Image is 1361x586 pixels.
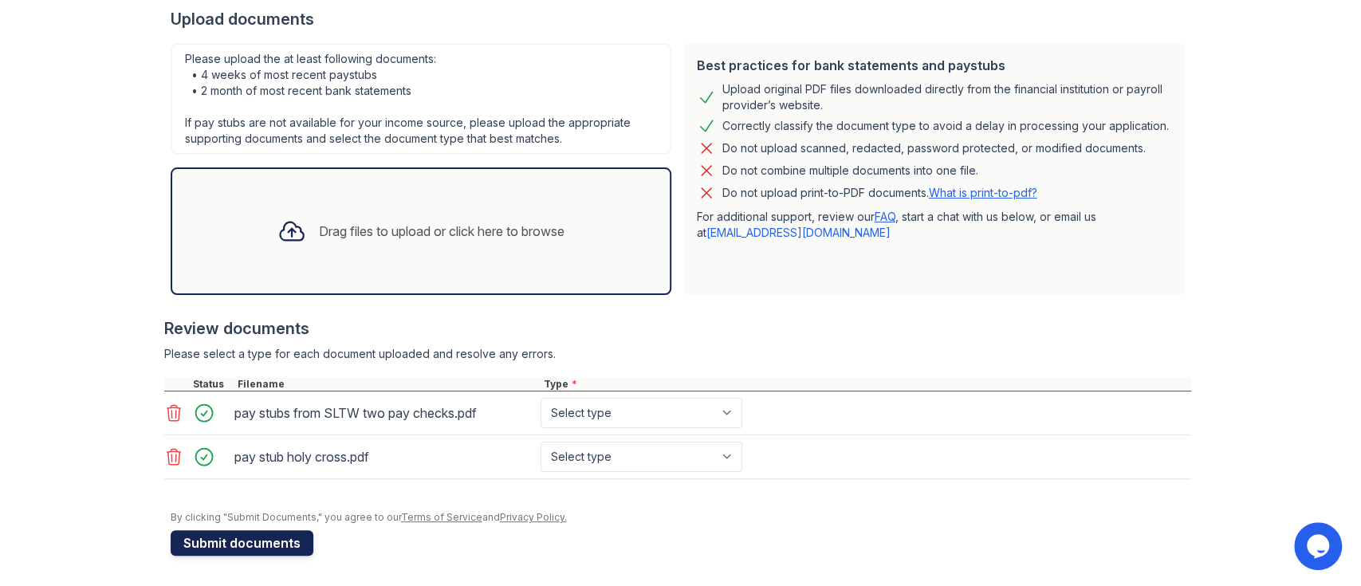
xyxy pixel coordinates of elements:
[234,444,534,470] div: pay stub holy cross.pdf
[190,378,234,391] div: Status
[722,139,1146,158] div: Do not upload scanned, redacted, password protected, or modified documents.
[722,185,1037,201] p: Do not upload print-to-PDF documents.
[164,317,1191,340] div: Review documents
[171,43,671,155] div: Please upload the at least following documents: • 4 weeks of most recent paystubs • 2 month of mo...
[875,210,895,223] a: FAQ
[1294,522,1345,570] iframe: chat widget
[722,161,978,180] div: Do not combine multiple documents into one file.
[929,186,1037,199] a: What is print-to-pdf?
[722,116,1169,136] div: Correctly classify the document type to avoid a delay in processing your application.
[541,378,1191,391] div: Type
[234,378,541,391] div: Filename
[164,346,1191,362] div: Please select a type for each document uploaded and resolve any errors.
[401,511,482,523] a: Terms of Service
[319,222,564,241] div: Drag files to upload or click here to browse
[706,226,891,239] a: [EMAIL_ADDRESS][DOMAIN_NAME]
[500,511,567,523] a: Privacy Policy.
[171,530,313,556] button: Submit documents
[171,8,1191,30] div: Upload documents
[697,56,1172,75] div: Best practices for bank statements and paystubs
[234,400,534,426] div: pay stubs from SLTW two pay checks.pdf
[722,81,1172,113] div: Upload original PDF files downloaded directly from the financial institution or payroll provider’...
[171,511,1191,524] div: By clicking "Submit Documents," you agree to our and
[697,209,1172,241] p: For additional support, review our , start a chat with us below, or email us at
